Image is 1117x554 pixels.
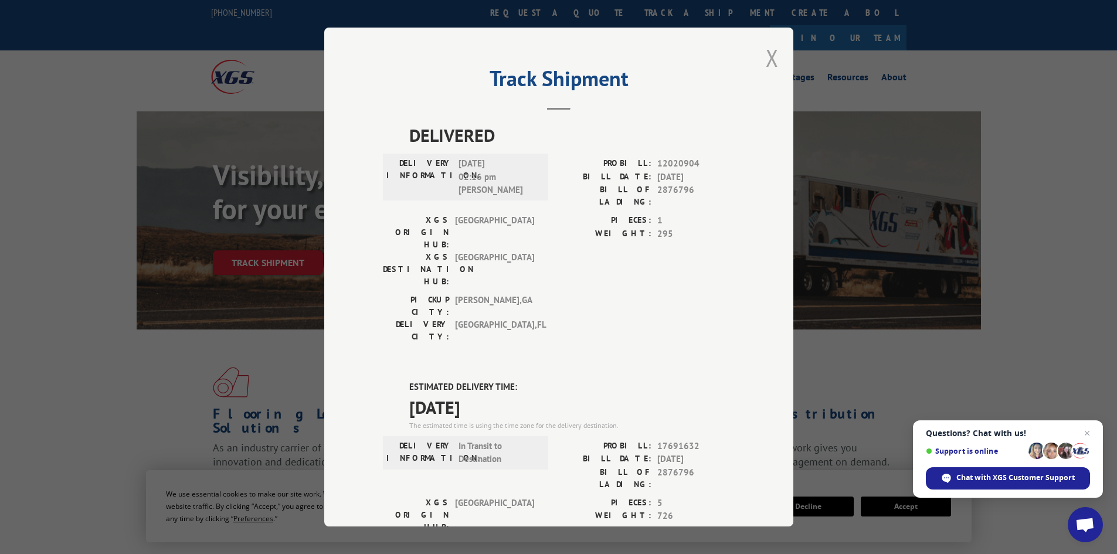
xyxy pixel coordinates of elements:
span: [DATE] [409,394,735,420]
label: PIECES: [559,214,651,227]
span: Chat with XGS Customer Support [956,473,1075,483]
label: BILL OF LADING: [559,466,651,491]
h2: Track Shipment [383,70,735,93]
span: DELIVERED [409,122,735,148]
span: [GEOGRAPHIC_DATA] [455,251,534,288]
label: BILL DATE: [559,171,651,184]
label: XGS ORIGIN HUB: [383,214,449,251]
span: [PERSON_NAME] , GA [455,294,534,318]
label: XGS DESTINATION HUB: [383,251,449,288]
span: [DATE] [657,453,735,466]
div: Open chat [1068,507,1103,542]
span: 12020904 [657,157,735,171]
span: [GEOGRAPHIC_DATA] , FL [455,318,534,343]
span: 295 [657,227,735,241]
span: 1 [657,214,735,227]
div: The estimated time is using the time zone for the delivery destination. [409,420,735,431]
label: DELIVERY INFORMATION: [386,440,453,466]
span: [GEOGRAPHIC_DATA] [455,497,534,533]
span: 5 [657,497,735,510]
span: [DATE] [657,171,735,184]
label: PROBILL: [559,157,651,171]
span: [GEOGRAPHIC_DATA] [455,214,534,251]
label: WEIGHT: [559,227,651,241]
label: PIECES: [559,497,651,510]
span: 726 [657,509,735,523]
span: In Transit to Destination [459,440,538,466]
span: 2876796 [657,183,735,208]
label: DELIVERY INFORMATION: [386,157,453,197]
label: PICKUP CITY: [383,294,449,318]
span: Questions? Chat with us! [926,429,1090,438]
label: ESTIMATED DELIVERY TIME: [409,380,735,394]
label: BILL OF LADING: [559,183,651,208]
label: DELIVERY CITY: [383,318,449,343]
span: [DATE] 02:16 pm [PERSON_NAME] [459,157,538,197]
span: 2876796 [657,466,735,491]
span: Support is online [926,447,1024,456]
label: PROBILL: [559,440,651,453]
label: WEIGHT: [559,509,651,523]
label: BILL DATE: [559,453,651,466]
label: XGS ORIGIN HUB: [383,497,449,533]
div: Chat with XGS Customer Support [926,467,1090,490]
span: Close chat [1080,426,1094,440]
span: 17691632 [657,440,735,453]
button: Close modal [766,42,779,73]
